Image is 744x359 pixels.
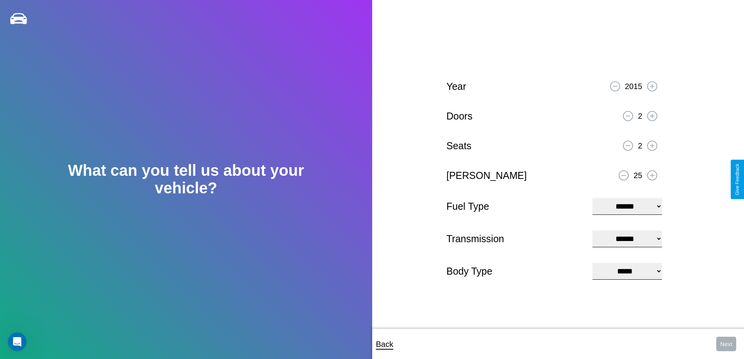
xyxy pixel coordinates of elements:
[625,79,642,93] p: 2015
[716,337,736,351] button: Next
[633,168,642,182] p: 25
[446,230,585,248] p: Transmission
[446,167,527,184] p: [PERSON_NAME]
[446,137,471,155] p: Seats
[446,263,585,280] p: Body Type
[8,332,27,351] iframe: Intercom live chat
[446,78,466,95] p: Year
[37,162,335,197] h2: What can you tell us about your vehicle?
[638,109,642,123] p: 2
[638,139,642,153] p: 2
[376,337,393,351] p: Back
[446,198,585,215] p: Fuel Type
[446,107,473,125] p: Doors
[735,164,740,195] div: Give Feedback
